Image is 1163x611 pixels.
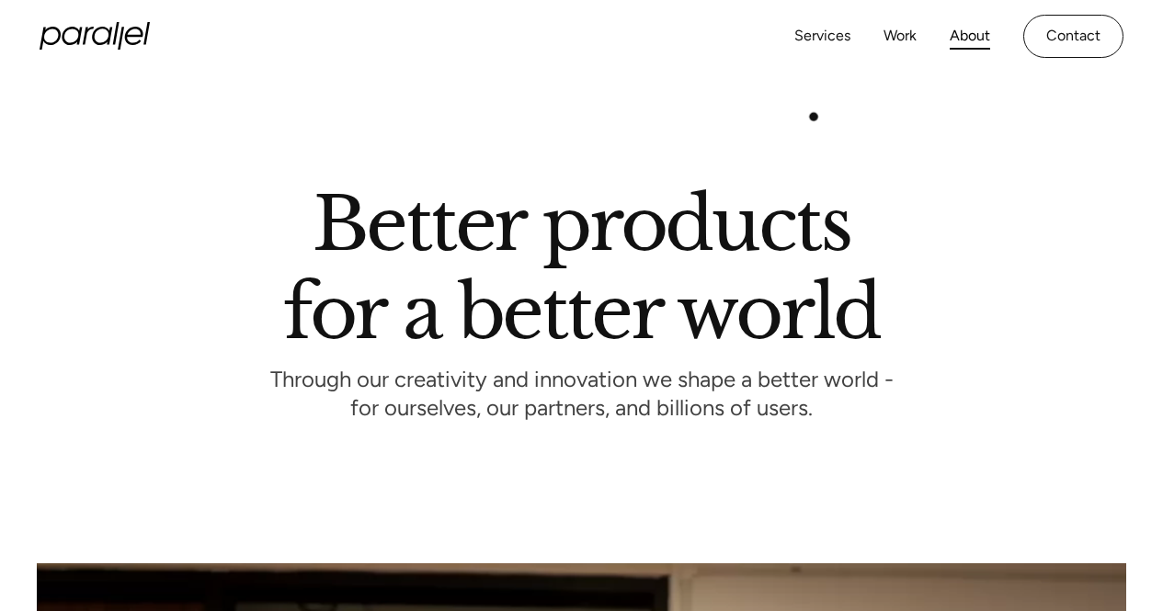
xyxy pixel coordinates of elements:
[950,23,990,50] a: About
[794,23,850,50] a: Services
[283,198,880,339] h1: Better products for a better world
[40,22,150,50] a: home
[1023,15,1123,58] a: Contact
[270,371,894,422] p: Through our creativity and innovation we shape a better world - for ourselves, our partners, and ...
[884,23,917,50] a: Work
